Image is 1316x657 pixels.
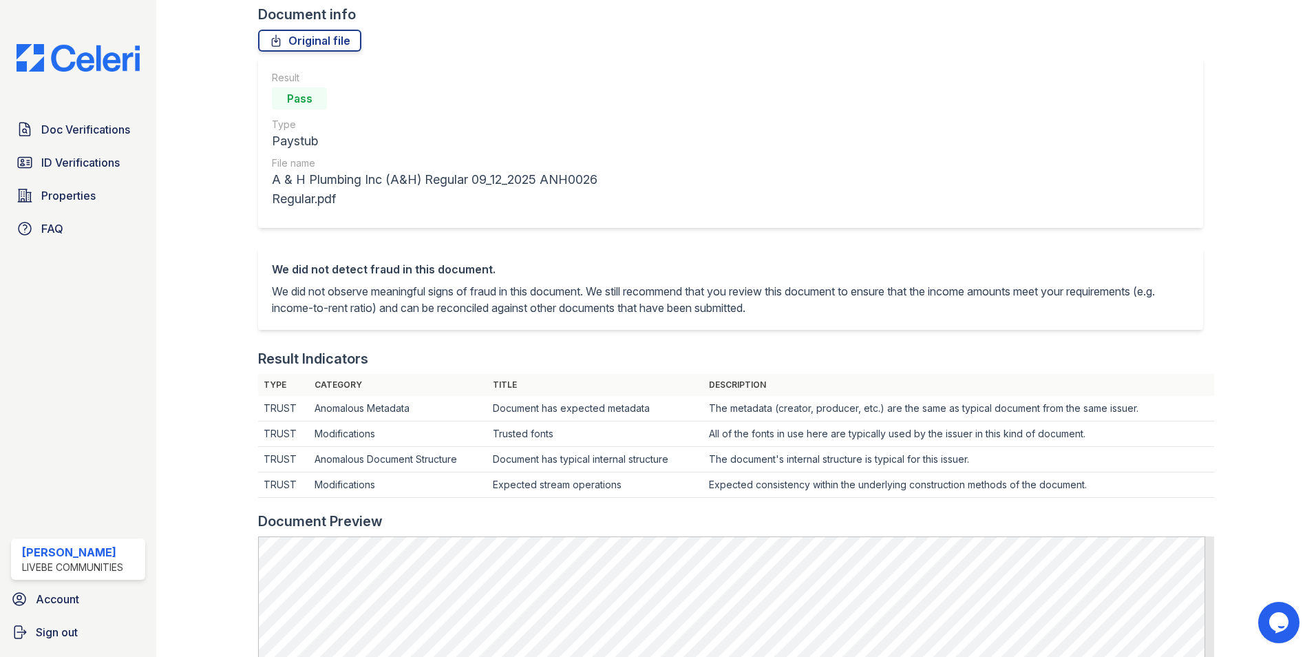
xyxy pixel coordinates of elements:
[258,374,309,396] th: Type
[11,182,145,209] a: Properties
[258,447,309,472] td: TRUST
[41,220,63,237] span: FAQ
[258,396,309,421] td: TRUST
[258,472,309,498] td: TRUST
[258,349,368,368] div: Result Indicators
[272,170,624,209] div: A & H Plumbing Inc (A&H) Regular 09_12_2025 ANH0026 Regular.pdf
[272,118,624,132] div: Type
[487,421,703,447] td: Trusted fonts
[272,261,1189,278] div: We did not detect fraud in this document.
[1258,602,1302,643] iframe: chat widget
[258,421,309,447] td: TRUST
[11,215,145,242] a: FAQ
[41,121,130,138] span: Doc Verifications
[487,472,703,498] td: Expected stream operations
[11,116,145,143] a: Doc Verifications
[703,421,1214,447] td: All of the fonts in use here are typically used by the issuer in this kind of document.
[703,374,1214,396] th: Description
[309,421,487,447] td: Modifications
[36,624,78,640] span: Sign out
[258,512,383,531] div: Document Preview
[36,591,79,607] span: Account
[309,374,487,396] th: Category
[272,156,624,170] div: File name
[703,396,1214,421] td: The metadata (creator, producer, etc.) are the same as typical document from the same issuer.
[272,283,1189,316] p: We did not observe meaningful signs of fraud in this document. We still recommend that you review...
[272,87,327,109] div: Pass
[487,396,703,421] td: Document has expected metadata
[41,187,96,204] span: Properties
[258,5,1214,24] div: Document info
[309,472,487,498] td: Modifications
[22,544,123,561] div: [PERSON_NAME]
[22,561,123,574] div: LiveBe Communities
[6,618,151,646] a: Sign out
[272,132,624,151] div: Paystub
[258,30,361,52] a: Original file
[487,374,703,396] th: Title
[6,44,151,72] img: CE_Logo_Blue-a8612792a0a2168367f1c8372b55b34899dd931a85d93a1a3d3e32e68fde9ad4.png
[487,447,703,472] td: Document has typical internal structure
[11,149,145,176] a: ID Verifications
[6,585,151,613] a: Account
[272,71,624,85] div: Result
[309,396,487,421] td: Anomalous Metadata
[703,472,1214,498] td: Expected consistency within the underlying construction methods of the document.
[703,447,1214,472] td: The document's internal structure is typical for this issuer.
[309,447,487,472] td: Anomalous Document Structure
[41,154,120,171] span: ID Verifications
